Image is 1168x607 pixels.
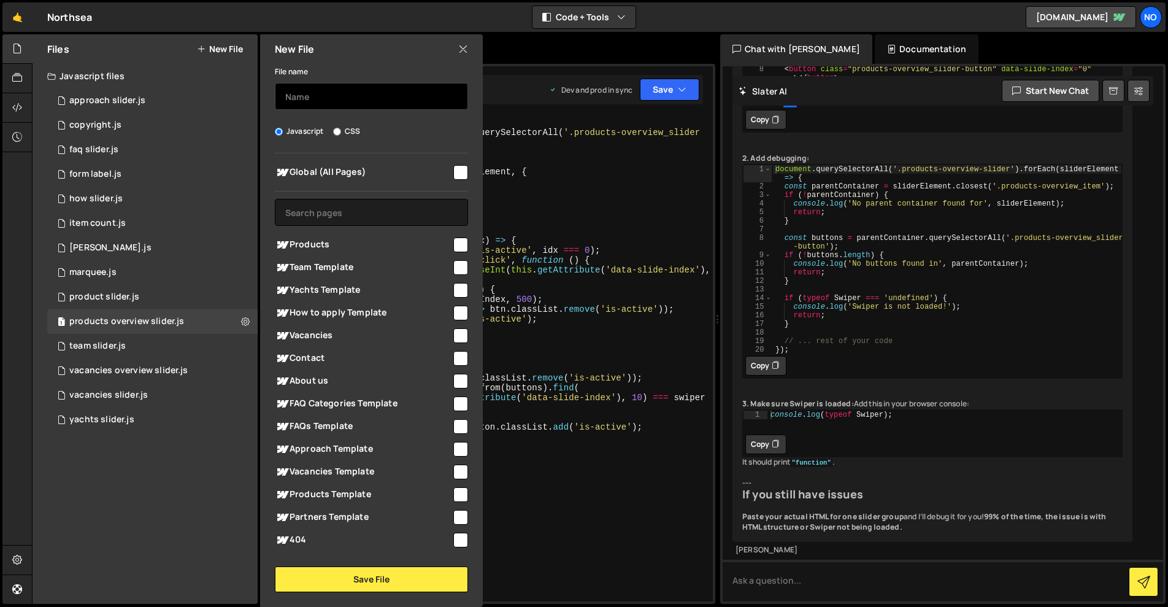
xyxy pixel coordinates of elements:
label: File name [275,66,308,78]
strong: 2. Add debugging: [742,153,809,163]
div: [PERSON_NAME] [736,545,1129,555]
button: New File [197,44,243,54]
div: Documentation [875,34,978,64]
div: 20 [743,346,772,354]
div: 14 [743,294,772,303]
a: No [1140,6,1162,28]
span: Vacancies Template [275,465,451,479]
div: yachts slider.js [69,414,134,425]
span: Vacancies [275,328,451,343]
button: Copy [745,110,786,130]
a: 🤙 [2,2,33,32]
div: 14705/38529.js [47,88,258,113]
div: 14705/39106.js [47,334,258,358]
span: 404 [275,533,451,547]
button: Save File [275,566,468,592]
div: 17 [743,320,772,328]
div: team slider.js [69,341,126,352]
code: "function" [790,458,832,467]
button: Code + Tools [532,6,636,28]
div: 14705/39179.js [47,113,258,137]
input: CSS [333,128,341,136]
div: how slider.js [69,193,123,204]
span: FAQs Template [275,419,451,434]
span: Team Template [275,260,451,275]
div: [PERSON_NAME].js [69,242,152,253]
div: 14705/38746.js [47,187,258,211]
button: Start new chat [1002,80,1099,102]
div: 1 [743,165,772,182]
div: 14705/39052.js [47,137,258,162]
span: 1 [58,318,65,328]
label: Javascript [275,125,324,137]
div: approach slider.js [69,95,145,106]
strong: If you still have issues [742,487,863,501]
div: 15 [743,303,772,311]
div: 18 [743,328,772,337]
div: 7 [743,225,772,234]
input: Search pages [275,199,468,226]
h2: New File [275,42,314,56]
span: Partners Template [275,510,451,525]
div: 14705/38125.js [47,260,258,285]
div: 14705/38751.js [47,236,258,260]
div: 14705/38131.js [47,285,258,309]
label: CSS [333,125,360,137]
div: faq slider.js [69,144,118,155]
span: Approach Template [275,442,451,457]
span: Contact [275,351,451,366]
span: Global (All Pages) [275,165,451,180]
div: item count.js [69,218,126,229]
div: product slider.js [69,292,139,303]
h2: Files [47,42,69,56]
div: 14705/38105.js [47,211,258,236]
div: 16 [743,311,772,320]
input: Name [275,83,468,110]
div: vacancies slider.js [69,390,148,401]
div: Javascript files [33,64,258,88]
div: 12 [743,277,772,285]
div: 10 [743,260,772,268]
button: Copy [745,435,786,454]
div: 19 [743,337,772,346]
div: 6 [743,217,772,225]
div: copyright.js [69,120,121,131]
div: 14705/38518.js [47,383,258,408]
div: Northsea [47,10,92,25]
span: FAQ Categories Template [275,396,451,411]
div: 11 [743,268,772,277]
span: How to apply Template [275,306,451,320]
div: 3 [743,191,772,199]
div: 9 [743,251,772,260]
div: marquee.js [69,267,117,278]
div: 2 [743,182,772,191]
div: 8 [743,65,772,82]
div: form label.js [69,169,121,180]
div: 1 [743,411,767,419]
span: Yachts Template [275,283,451,298]
div: 14705/38545.js [47,162,258,187]
button: Copy [745,356,786,376]
span: About us [275,374,451,389]
div: 14705/39048.js [47,408,258,432]
div: vacancies overview slider.js [69,365,188,376]
div: 13 [743,285,772,294]
span: Products Template [275,487,451,502]
a: [DOMAIN_NAME] [1026,6,1136,28]
div: Dev and prod in sync [549,85,632,95]
div: products overview slider.js [69,316,184,327]
span: Products [275,238,451,252]
div: 4 [743,199,772,208]
button: Save [640,79,699,101]
div: 14705/47717.js [47,309,258,334]
div: Chat with [PERSON_NAME] [720,34,872,64]
strong: 3. Make sure Swiper is loaded: [742,398,854,409]
div: 14705/38617.js [47,358,258,383]
div: 5 [743,208,772,217]
div: 8 [743,234,772,251]
h2: Slater AI [739,85,788,97]
strong: 99% of the time, the issue is with HTML structure or Swiper not being loaded. [742,511,1108,532]
strong: Paste your actual HTML for one slider group [742,511,904,522]
input: Javascript [275,128,283,136]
